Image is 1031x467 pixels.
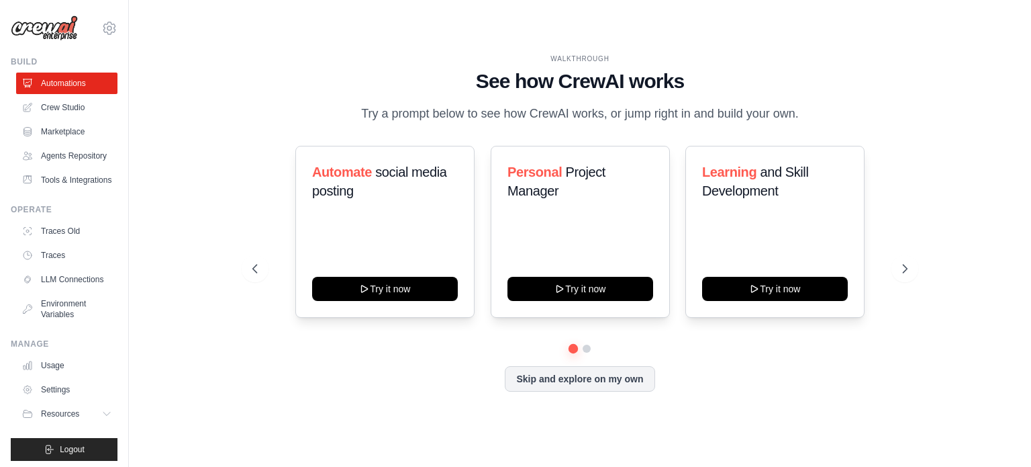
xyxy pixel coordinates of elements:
a: Usage [16,355,117,376]
img: Logo [11,15,78,41]
a: Marketplace [16,121,117,142]
div: WALKTHROUGH [252,54,907,64]
div: Build [11,56,117,67]
span: Resources [41,409,79,419]
a: LLM Connections [16,269,117,290]
a: Agents Repository [16,145,117,167]
a: Automations [16,73,117,94]
h1: See how CrewAI works [252,69,907,93]
a: Tools & Integrations [16,169,117,191]
span: and Skill Development [702,165,808,198]
button: Logout [11,438,117,461]
a: Traces [16,245,117,266]
span: Automate [312,165,372,179]
button: Try it now [702,277,848,301]
a: Traces Old [16,220,117,242]
span: Learning [702,165,756,179]
a: Crew Studio [16,97,117,118]
button: Try it now [507,277,653,301]
p: Try a prompt below to see how CrewAI works, or jump right in and build your own. [354,104,805,124]
span: Logout [60,444,85,455]
button: Resources [16,403,117,425]
button: Try it now [312,277,458,301]
span: Personal [507,165,562,179]
a: Settings [16,379,117,400]
div: Operate [11,204,117,215]
div: Manage [11,339,117,349]
button: Skip and explore on my own [505,366,654,392]
span: Project Manager [507,165,605,198]
span: social media posting [312,165,447,198]
a: Environment Variables [16,293,117,325]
